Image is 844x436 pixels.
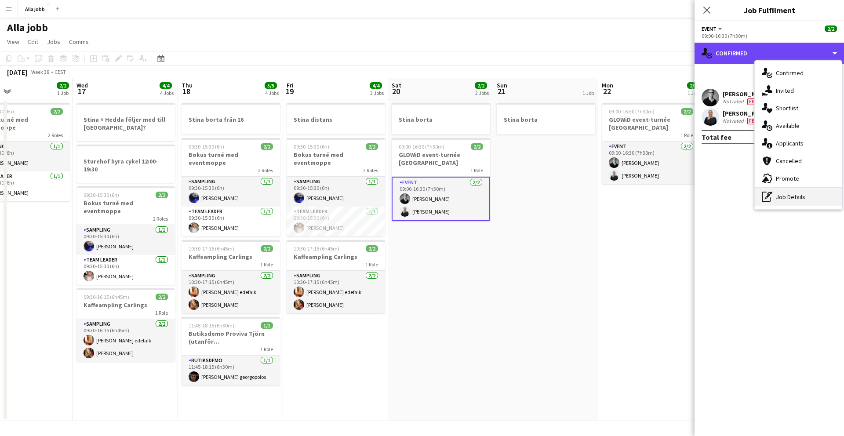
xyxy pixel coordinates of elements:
[180,86,193,96] span: 18
[294,245,339,252] span: 10:30-17:15 (6h45m)
[182,356,280,385] app-card-role: Butiksdemo1/111:45-18:15 (6h30m)[PERSON_NAME] georgopolos
[76,288,175,362] app-job-card: 09:30-16:15 (6h45m)2/2Kaffeampling Carlings1 RoleSampling2/209:30-16:15 (6h45m)[PERSON_NAME] edef...
[261,245,273,252] span: 2/2
[258,167,273,174] span: 2 Roles
[366,245,378,252] span: 2/2
[287,240,385,313] app-job-card: 10:30-17:15 (6h45m)2/2Kaffeampling Carlings1 RoleSampling2/210:30-17:15 (6h45m)[PERSON_NAME] edef...
[755,188,842,206] div: Job Details
[7,21,48,34] h1: Alla jobb
[370,90,384,96] div: 3 Jobs
[155,309,168,316] span: 1 Role
[287,103,385,134] app-job-card: Stina distans
[746,98,760,105] div: Crew has different fees then in role
[182,103,280,134] app-job-card: Stina borta från 16
[182,138,280,236] div: 09:30-15:30 (6h)2/2Bokus turné med eventmoppe2 RolesSampling1/109:30-15:30 (6h)[PERSON_NAME]Team ...
[189,322,234,329] span: 11:45-18:15 (6h30m)
[261,322,273,329] span: 1/1
[776,139,804,147] span: Applicants
[7,68,27,76] div: [DATE]
[29,69,51,75] span: Week 38
[392,138,490,221] app-job-card: 09:00-16:30 (7h30m)2/2GLOWiD event-turnée [GEOGRAPHIC_DATA]1 RoleEvent2/209:00-16:30 (7h30m)[PERS...
[182,81,193,89] span: Thu
[825,25,837,32] span: 2/2
[475,90,489,96] div: 2 Jobs
[287,116,385,124] h3: Stina distans
[392,177,490,221] app-card-role: Event2/209:00-16:30 (7h30m)[PERSON_NAME][PERSON_NAME]
[57,90,69,96] div: 1 Job
[602,81,613,89] span: Mon
[156,192,168,198] span: 2/2
[497,103,595,134] app-job-card: Stina borta
[695,43,844,64] div: Confirmed
[7,38,19,46] span: View
[182,207,280,236] app-card-role: Team Leader1/109:30-15:30 (6h)[PERSON_NAME]
[687,82,699,89] span: 2/2
[723,90,769,98] div: [PERSON_NAME]
[189,245,234,252] span: 10:30-17:15 (6h45m)
[76,157,175,173] h3: Sturehof hyra cykel 12:00-19:30
[84,192,119,198] span: 09:30-15:30 (6h)
[51,108,63,115] span: 2/2
[160,90,174,96] div: 4 Jobs
[76,145,175,183] app-job-card: Sturehof hyra cykel 12:00-19:30
[285,86,294,96] span: 19
[76,199,175,215] h3: Bokus turné med eventmoppe
[366,143,378,150] span: 2/2
[723,109,769,117] div: [PERSON_NAME]
[602,116,700,131] h3: GLOWiD event-turnée [GEOGRAPHIC_DATA]
[392,116,490,124] h3: Stina borta
[287,81,294,89] span: Fri
[471,143,483,150] span: 2/2
[287,138,385,236] app-job-card: 09:30-15:30 (6h)2/2Bokus turné med eventmoppe2 RolesSampling1/109:30-15:30 (6h)[PERSON_NAME]Team ...
[776,87,794,94] span: Invited
[390,86,401,96] span: 20
[182,271,280,313] app-card-role: Sampling2/210:30-17:15 (6h45m)[PERSON_NAME] edefalk[PERSON_NAME]
[776,174,799,182] span: Promote
[76,103,175,141] app-job-card: Stina + Hedda följer med till [GEOGRAPHIC_DATA]?
[747,98,759,105] span: Fee
[287,151,385,167] h3: Bokus turné med eventmoppe
[746,117,760,124] div: Crew has different fees then in role
[392,103,490,134] div: Stina borta
[65,36,92,47] a: Comms
[182,317,280,385] app-job-card: 11:45-18:15 (6h30m)1/1Butiksdemo Proviva Tjörn (utanför [GEOGRAPHIC_DATA])1 RoleButiksdemo1/111:4...
[76,255,175,285] app-card-role: Team Leader1/109:30-15:30 (6h)[PERSON_NAME]
[582,90,594,96] div: 1 Job
[680,132,693,138] span: 1 Role
[497,81,507,89] span: Sun
[702,25,717,32] span: Event
[182,330,280,345] h3: Butiksdemo Proviva Tjörn (utanför [GEOGRAPHIC_DATA])
[688,90,699,96] div: 1 Job
[602,142,700,184] app-card-role: Event2/209:00-16:30 (7h30m)[PERSON_NAME][PERSON_NAME]
[776,157,802,165] span: Cancelled
[776,104,798,112] span: Shortlist
[260,346,273,352] span: 1 Role
[75,86,88,96] span: 17
[723,117,746,124] div: Not rated
[189,143,224,150] span: 09:30-15:30 (6h)
[55,69,66,75] div: CEST
[156,294,168,300] span: 2/2
[776,69,804,77] span: Confirmed
[287,271,385,313] app-card-role: Sampling2/210:30-17:15 (6h45m)[PERSON_NAME] edefalk[PERSON_NAME]
[702,133,731,142] div: Total fee
[47,38,60,46] span: Jobs
[44,36,64,47] a: Jobs
[776,122,800,130] span: Available
[153,215,168,222] span: 2 Roles
[57,82,69,89] span: 2/2
[399,143,444,150] span: 09:00-16:30 (7h30m)
[18,0,52,18] button: Alla jobb
[365,261,378,268] span: 1 Role
[182,177,280,207] app-card-role: Sampling1/109:30-15:30 (6h)[PERSON_NAME]
[4,36,23,47] a: View
[182,253,280,261] h3: Kaffeampling Carlings
[602,103,700,184] app-job-card: 09:00-16:30 (7h30m)2/2GLOWiD event-turnée [GEOGRAPHIC_DATA]1 RoleEvent2/209:00-16:30 (7h30m)[PERS...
